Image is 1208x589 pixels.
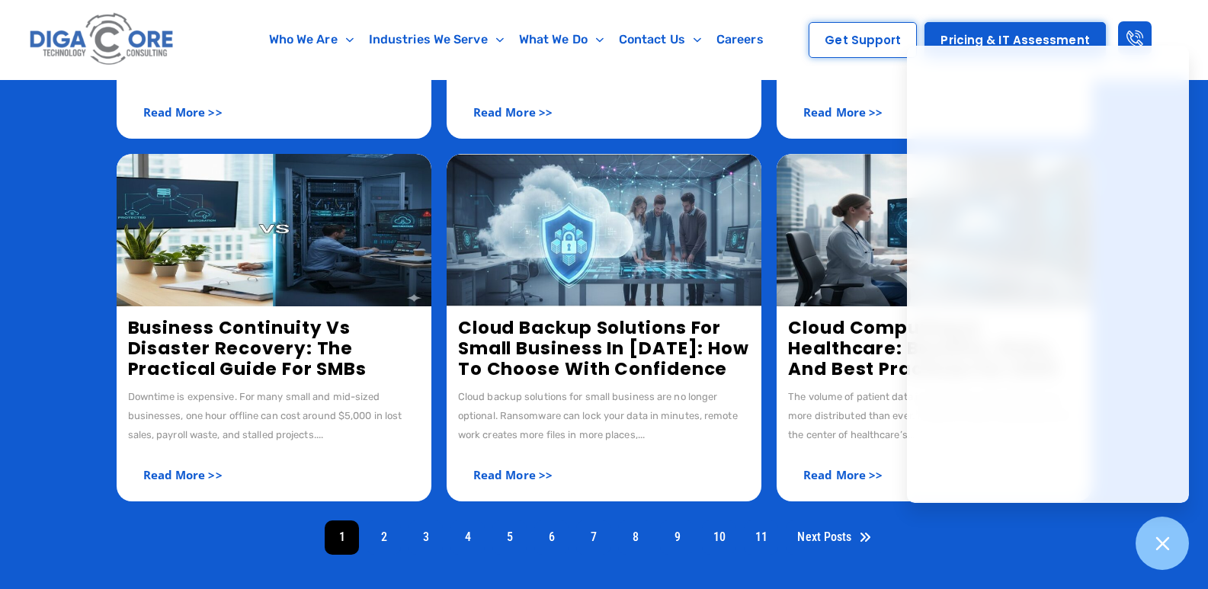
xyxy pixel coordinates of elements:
a: Who We Are [261,22,361,57]
a: 3 [409,520,443,555]
a: Cloud Computing in Healthcare: Benefits, Risks, and Best Practices for 2025 [788,315,1057,381]
div: Downtime is expensive. For many small and mid-sized businesses, one hour offline can cost around ... [128,387,420,444]
a: 6 [534,520,569,555]
a: Read More >> [128,97,238,127]
img: Best Cloud Backup Solutions for Small Business in 2025 [447,154,761,306]
img: Business Continuity Vs. Disaster Recovery [117,154,431,306]
a: Industries We Serve [361,22,511,57]
span: Get Support [825,34,901,46]
a: 4 [450,520,485,555]
nav: Menu [242,22,791,57]
a: Read More >> [788,459,898,490]
a: 5 [492,520,527,555]
a: Contact Us [611,22,709,57]
a: Cloud Backup Solutions for Small Business in [DATE]: How to Choose With Confidence [458,315,749,381]
a: What We Do [511,22,611,57]
a: Read More >> [128,459,238,490]
a: 7 [576,520,610,555]
a: Business Continuity vs Disaster Recovery: The Practical Guide for SMBs [128,315,367,381]
div: The volume of patient data is exploding, and care teams are more distributed than ever. In [DATE]... [788,387,1080,444]
div: Cloud backup solutions for small business are no longer optional. Ransomware can lock your data i... [458,387,750,444]
a: Read More >> [788,97,898,127]
a: 10 [702,520,736,555]
img: Cloud Computing in Healthcare [777,154,1091,306]
img: Digacore logo 1 [26,8,178,72]
span: Pricing & IT Assessment [940,34,1089,46]
a: 9 [660,520,694,555]
a: Read More >> [458,97,568,127]
a: Careers [709,22,771,57]
span: 1 [325,520,359,555]
iframe: Chatgenie Messenger [907,46,1189,503]
a: Get Support [809,22,917,58]
a: Pricing & IT Assessment [924,22,1105,58]
a: Next Posts [786,520,883,555]
a: 2 [367,520,401,555]
a: 11 [744,520,778,555]
a: 8 [618,520,652,555]
a: Read More >> [458,459,568,490]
